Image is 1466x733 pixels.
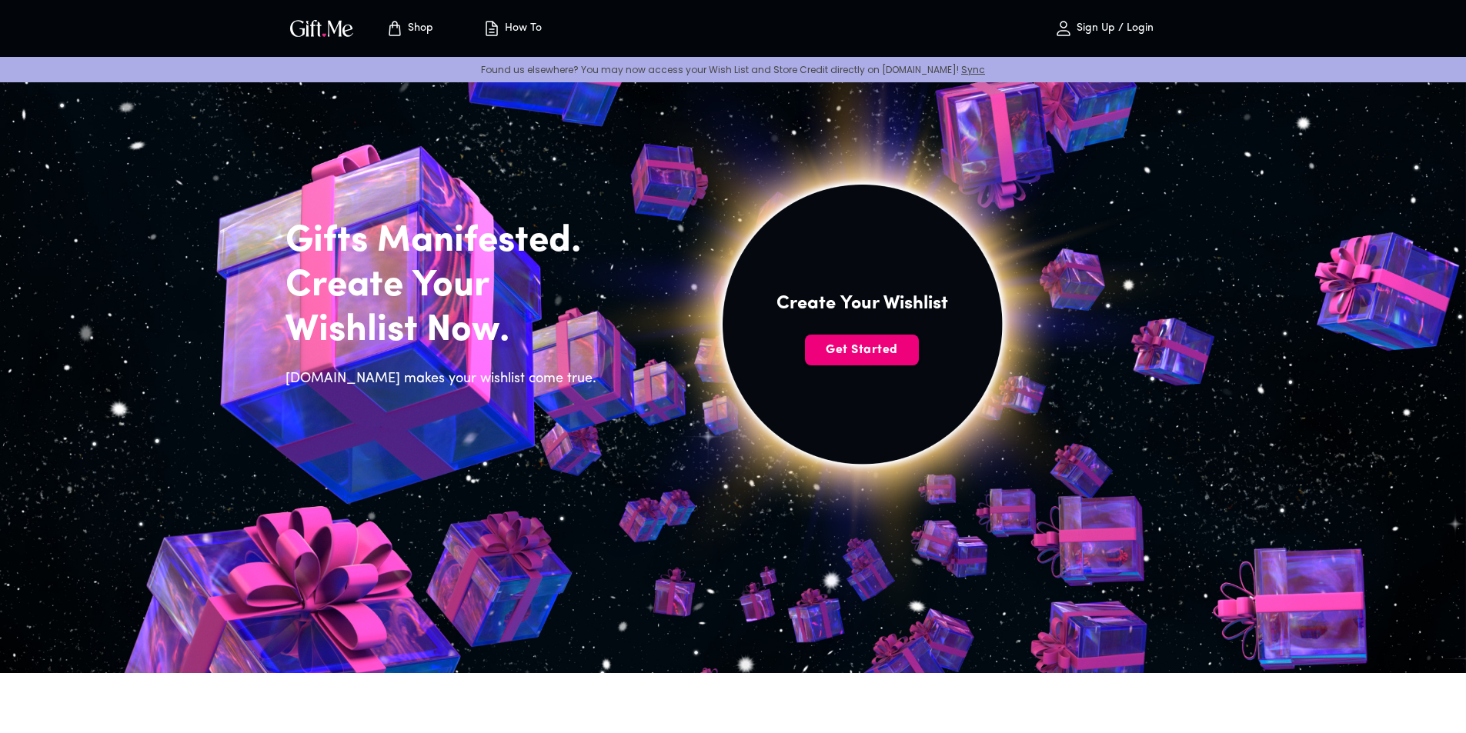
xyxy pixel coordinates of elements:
span: Get Started [805,342,919,358]
h2: Gifts Manifested. [286,219,606,264]
img: GiftMe Logo [287,17,356,39]
a: Sync [961,63,985,76]
button: Sign Up / Login [1027,4,1181,53]
h2: Create Your [286,264,606,308]
p: Found us elsewhere? You may now access your Wish List and Store Credit directly on [DOMAIN_NAME]! [12,63,1454,76]
p: How To [501,22,542,35]
button: How To [470,4,555,53]
button: Get Started [805,335,919,365]
h2: Wishlist Now. [286,308,606,353]
button: Store page [367,4,452,53]
img: how-to.svg [483,19,501,38]
p: Sign Up / Login [1073,22,1154,35]
h6: [DOMAIN_NAME] makes your wishlist come true. [286,368,606,390]
button: GiftMe Logo [286,19,358,38]
h4: Create Your Wishlist [776,292,948,316]
p: Shop [404,22,433,35]
img: hero_sun.png [516,13,1208,670]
